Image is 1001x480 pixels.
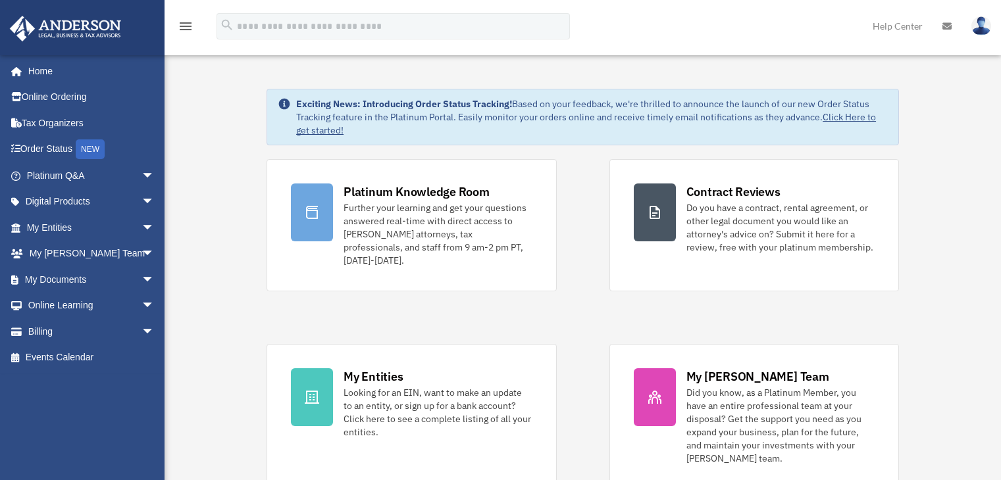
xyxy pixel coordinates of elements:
div: Do you have a contract, rental agreement, or other legal document you would like an attorney's ad... [686,201,875,254]
a: Click Here to get started! [296,111,876,136]
a: Online Ordering [9,84,174,110]
a: Platinum Knowledge Room Further your learning and get your questions answered real-time with dire... [267,159,556,291]
a: My Entitiesarrow_drop_down [9,214,174,241]
div: My Entities [344,368,403,385]
span: arrow_drop_down [141,266,168,293]
div: Based on your feedback, we're thrilled to announce the launch of our new Order Status Tracking fe... [296,97,888,137]
a: Events Calendar [9,345,174,371]
span: arrow_drop_down [141,214,168,241]
div: Contract Reviews [686,183,781,200]
a: My [PERSON_NAME] Teamarrow_drop_down [9,241,174,267]
span: arrow_drop_down [141,241,168,268]
a: Online Learningarrow_drop_down [9,293,174,319]
a: Digital Productsarrow_drop_down [9,189,174,215]
div: Further your learning and get your questions answered real-time with direct access to [PERSON_NAM... [344,201,532,267]
span: arrow_drop_down [141,293,168,320]
div: NEW [76,139,105,159]
span: arrow_drop_down [141,318,168,345]
a: menu [178,23,193,34]
a: Tax Organizers [9,110,174,136]
div: Did you know, as a Platinum Member, you have an entire professional team at your disposal? Get th... [686,386,875,465]
i: search [220,18,234,32]
a: Platinum Q&Aarrow_drop_down [9,162,174,189]
i: menu [178,18,193,34]
div: My [PERSON_NAME] Team [686,368,829,385]
img: User Pic [971,16,991,36]
a: Home [9,58,168,84]
a: My Documentsarrow_drop_down [9,266,174,293]
span: arrow_drop_down [141,189,168,216]
a: Contract Reviews Do you have a contract, rental agreement, or other legal document you would like... [609,159,899,291]
div: Platinum Knowledge Room [344,183,490,200]
span: arrow_drop_down [141,162,168,189]
div: Looking for an EIN, want to make an update to an entity, or sign up for a bank account? Click her... [344,386,532,439]
a: Billingarrow_drop_down [9,318,174,345]
strong: Exciting News: Introducing Order Status Tracking! [296,98,512,110]
img: Anderson Advisors Platinum Portal [6,16,125,41]
a: Order StatusNEW [9,136,174,163]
